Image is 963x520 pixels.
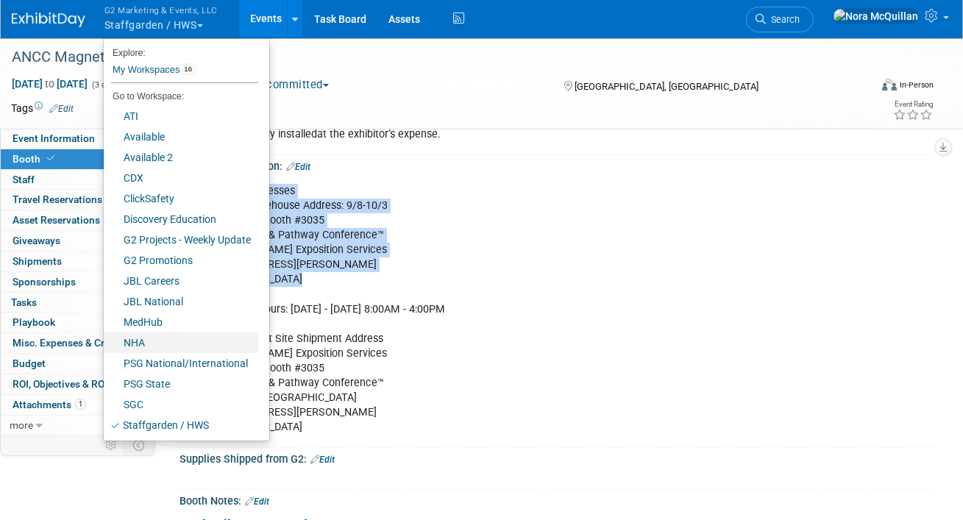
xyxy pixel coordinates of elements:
a: Sponsorships [1,272,154,292]
span: Event Information [13,132,95,144]
a: JBL National [104,291,258,312]
a: Discovery Education [104,209,258,229]
a: CDX [104,168,258,188]
span: G2 Marketing & Events, LLC [104,2,218,18]
a: Shipments [1,252,154,271]
li: Explore: [104,44,258,57]
button: Committed [247,77,335,93]
span: Staff [13,174,35,185]
div: Event Format [798,76,934,99]
a: PSG National/International [104,353,258,374]
span: Sponsorships [13,276,76,288]
span: 1 [75,399,86,410]
a: G2 Promotions [104,250,258,271]
a: Edit [49,104,74,114]
span: Budget [13,357,46,369]
i: Booth reservation complete [47,154,54,163]
a: NHA [104,332,258,353]
span: Misc. Expenses & Credits [13,337,127,349]
span: Asset Reservations [13,214,100,226]
span: Shipments [13,255,62,267]
a: Available 2 [104,147,258,168]
span: Booth [13,153,57,165]
a: Asset Reservations [1,210,154,230]
span: more [10,419,33,431]
div: Event Rating [893,101,933,108]
div: ANCC Magnet [7,44,855,71]
a: My Workspaces16 [111,57,258,82]
a: more [1,416,154,435]
span: 16 [180,63,196,75]
a: Tasks [1,293,154,313]
img: Format-Inperson.png [882,79,897,90]
img: Nora McQuillan [833,8,919,24]
span: (3 days) [90,80,121,90]
a: Edit [310,455,335,465]
span: Tasks [11,296,37,308]
a: Search [746,7,814,32]
span: [GEOGRAPHIC_DATA], [GEOGRAPHIC_DATA] [575,81,758,92]
td: Tags [11,101,74,115]
a: PSG State [104,374,258,394]
td: Personalize Event Tab Strip [99,435,124,455]
a: Misc. Expenses & Credits [1,333,154,353]
a: Staff [1,170,154,190]
a: Attachments1 [1,395,154,415]
span: Travel Reservations [13,193,102,205]
img: ExhibitDay [12,13,85,27]
a: ATI [104,106,258,127]
span: to [43,78,57,90]
div: Booth Notes: [180,490,934,509]
a: Playbook [1,313,154,332]
a: MedHub [104,312,258,332]
a: ClickSafety [104,188,258,209]
span: Search [766,14,800,25]
div: Shipping Information: [180,155,934,174]
span: ROI, Objectives & ROO [13,378,111,390]
a: ROI, Objectives & ROO [1,374,154,394]
div: Supplies Shipped from G2: [180,448,934,467]
div: Shipping Addresses Advance Warehouse Address: 9/8-10/3 Staffgarden/Booth #3035 2025 Magnet & Path... [192,177,786,442]
a: Edit [245,496,269,507]
a: Giveaways [1,231,154,251]
span: Giveaways [13,235,60,246]
a: SGC [104,394,258,415]
span: Playbook [13,316,55,328]
a: JBL Careers [104,271,258,291]
a: Staffgarden / HWS [104,415,258,435]
a: Available [104,127,258,147]
div: In-Person [899,79,934,90]
a: Edit [286,162,310,172]
a: Travel Reservations [1,190,154,210]
span: [DATE] [DATE] [11,77,88,90]
td: Toggle Event Tabs [124,435,154,455]
li: Go to Workspace: [104,87,258,106]
a: Event Information [1,129,154,149]
a: Booth [1,149,154,169]
span: Attachments [13,399,86,410]
a: Budget [1,354,154,374]
a: G2 Projects - Weekly Update [104,229,258,250]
